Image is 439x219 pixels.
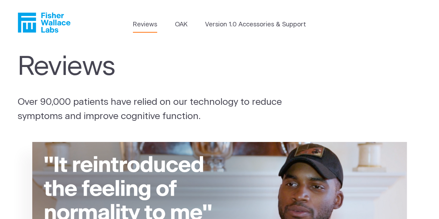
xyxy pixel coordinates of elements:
[175,20,187,30] a: OAK
[18,51,295,82] h1: Reviews
[133,20,157,30] a: Reviews
[18,12,70,33] a: Fisher Wallace
[205,20,306,30] a: Version 1.0 Accessories & Support
[18,95,289,123] p: Over 90,000 patients have relied on our technology to reduce symptoms and improve cognitive funct...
